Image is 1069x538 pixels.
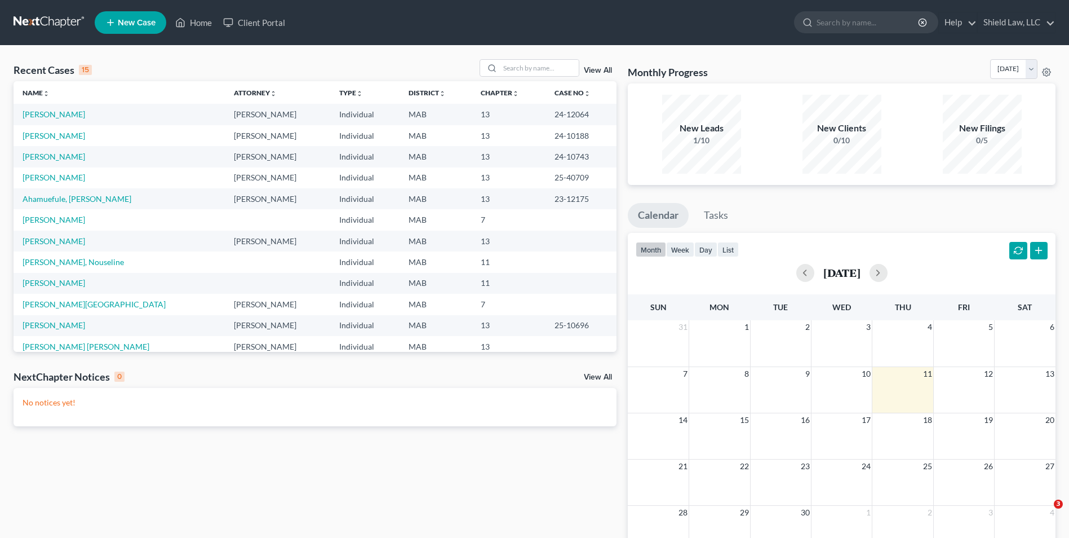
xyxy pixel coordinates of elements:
[400,209,472,230] td: MAB
[472,146,545,167] td: 13
[500,60,579,76] input: Search by name...
[330,104,400,125] td: Individual
[23,278,85,288] a: [PERSON_NAME]
[400,336,472,357] td: MAB
[225,315,330,336] td: [PERSON_NAME]
[225,336,330,357] td: [PERSON_NAME]
[666,242,694,257] button: week
[400,188,472,209] td: MAB
[330,336,400,357] td: Individual
[472,336,545,357] td: 13
[800,506,811,519] span: 30
[677,460,689,473] span: 21
[23,131,85,140] a: [PERSON_NAME]
[23,109,85,119] a: [PERSON_NAME]
[14,370,125,383] div: NextChapter Notices
[330,294,400,315] td: Individual
[662,122,741,135] div: New Leads
[895,302,911,312] span: Thu
[43,90,50,97] i: unfold_more
[987,506,994,519] span: 3
[802,122,881,135] div: New Clients
[804,367,811,381] span: 9
[804,320,811,334] span: 2
[270,90,277,97] i: unfold_more
[23,236,85,246] a: [PERSON_NAME]
[23,299,166,309] a: [PERSON_NAME][GEOGRAPHIC_DATA]
[677,320,689,334] span: 31
[512,90,519,97] i: unfold_more
[773,302,788,312] span: Tue
[743,367,750,381] span: 8
[23,257,124,267] a: [PERSON_NAME], Nouseline
[472,315,545,336] td: 13
[926,320,933,334] span: 4
[218,12,291,33] a: Client Portal
[650,302,667,312] span: Sun
[356,90,363,97] i: unfold_more
[400,231,472,252] td: MAB
[739,460,750,473] span: 22
[234,89,277,97] a: Attorneyunfold_more
[79,65,92,75] div: 15
[860,460,872,473] span: 24
[717,242,739,257] button: list
[400,315,472,336] td: MAB
[802,135,881,146] div: 0/10
[472,188,545,209] td: 13
[170,12,218,33] a: Home
[400,125,472,146] td: MAB
[400,294,472,315] td: MAB
[987,320,994,334] span: 5
[545,167,616,188] td: 25-40709
[23,215,85,224] a: [PERSON_NAME]
[330,125,400,146] td: Individual
[23,173,85,182] a: [PERSON_NAME]
[943,135,1022,146] div: 0/5
[860,413,872,427] span: 17
[225,231,330,252] td: [PERSON_NAME]
[628,65,708,79] h3: Monthly Progress
[409,89,446,97] a: Districtunfold_more
[225,188,330,209] td: [PERSON_NAME]
[694,203,738,228] a: Tasks
[545,188,616,209] td: 23-12175
[472,252,545,272] td: 11
[14,63,92,77] div: Recent Cases
[23,320,85,330] a: [PERSON_NAME]
[330,209,400,230] td: Individual
[682,367,689,381] span: 7
[939,12,977,33] a: Help
[330,146,400,167] td: Individual
[400,273,472,294] td: MAB
[225,294,330,315] td: [PERSON_NAME]
[400,146,472,167] td: MAB
[1044,367,1055,381] span: 13
[23,397,607,408] p: No notices yet!
[545,125,616,146] td: 24-10188
[545,315,616,336] td: 25-10696
[472,209,545,230] td: 7
[943,122,1022,135] div: New Filings
[23,342,149,351] a: [PERSON_NAME] [PERSON_NAME]
[545,104,616,125] td: 24-12064
[677,413,689,427] span: 14
[225,167,330,188] td: [PERSON_NAME]
[743,320,750,334] span: 1
[555,89,591,97] a: Case Nounfold_more
[584,373,612,381] a: View All
[472,125,545,146] td: 13
[330,252,400,272] td: Individual
[1031,500,1058,527] iframe: Intercom live chat
[709,302,729,312] span: Mon
[472,231,545,252] td: 13
[225,104,330,125] td: [PERSON_NAME]
[922,460,933,473] span: 25
[922,367,933,381] span: 11
[225,146,330,167] td: [PERSON_NAME]
[983,413,994,427] span: 19
[545,146,616,167] td: 24-10743
[400,167,472,188] td: MAB
[677,506,689,519] span: 28
[978,12,1055,33] a: Shield Law, LLC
